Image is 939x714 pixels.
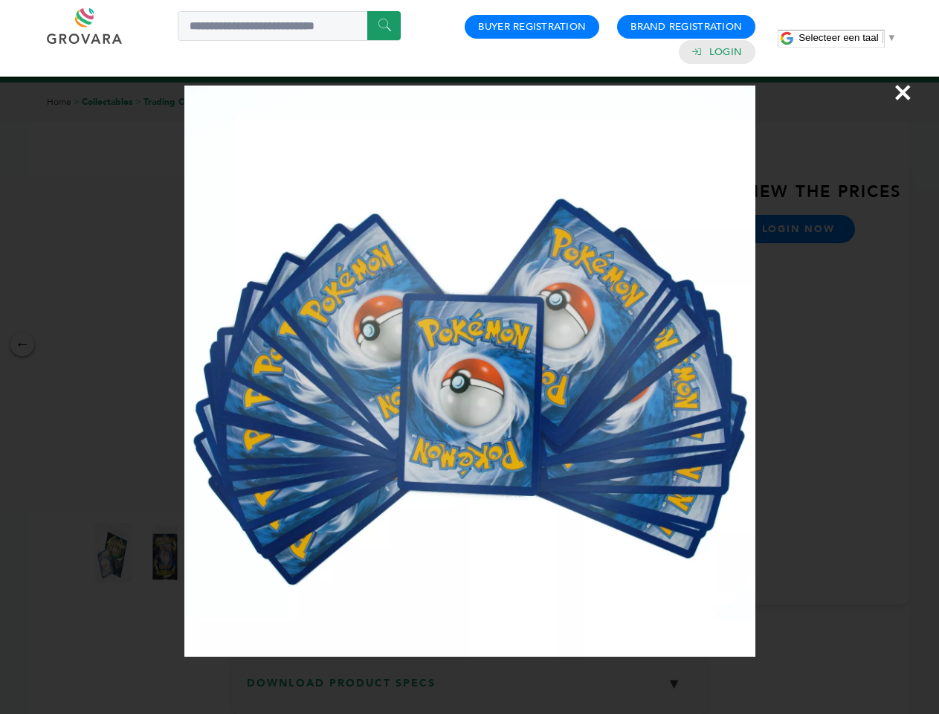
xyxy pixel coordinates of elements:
[893,71,913,113] span: ×
[178,11,401,41] input: Search a product or brand...
[887,32,897,43] span: ▼
[478,20,586,33] a: Buyer Registration
[630,20,742,33] a: Brand Registration
[184,86,755,657] img: Image Preview
[798,32,878,43] span: Selecteer een taal
[798,32,897,43] a: Selecteer een taal​
[709,45,742,59] a: Login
